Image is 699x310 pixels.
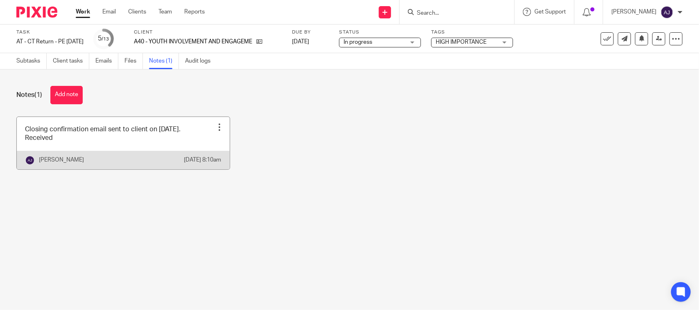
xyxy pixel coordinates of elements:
div: AT - CT Return - PE [DATE] [16,38,84,46]
a: Team [158,8,172,16]
label: Status [339,29,421,36]
a: Work [76,8,90,16]
a: Client tasks [53,53,89,69]
label: Task [16,29,84,36]
img: svg%3E [25,155,35,165]
span: HIGH IMPORTANCE [436,39,486,45]
label: Due by [292,29,329,36]
a: Audit logs [185,53,217,69]
a: Subtasks [16,53,47,69]
a: Notes (1) [149,53,179,69]
h1: Notes [16,91,42,99]
img: svg%3E [661,6,674,19]
a: Email [102,8,116,16]
span: In progress [344,39,372,45]
div: 5 [98,34,109,43]
div: AT - CT Return - PE 31-05-2025 [16,38,84,46]
label: Tags [431,29,513,36]
p: [PERSON_NAME] [611,8,656,16]
a: Clients [128,8,146,16]
a: Files [124,53,143,69]
p: [DATE] 8:10am [184,156,222,164]
span: (1) [34,92,42,98]
p: [PERSON_NAME] [39,156,84,164]
input: Search [416,10,490,17]
small: /13 [102,37,109,41]
label: Client [134,29,282,36]
span: [DATE] [292,39,309,45]
span: Get Support [534,9,566,15]
img: Pixie [16,7,57,18]
a: Reports [184,8,205,16]
button: Add note [50,86,83,104]
a: Emails [95,53,118,69]
p: A40 - YOUTH INVOLVEMENT AND ENGAGEMENT LAB [134,38,252,46]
